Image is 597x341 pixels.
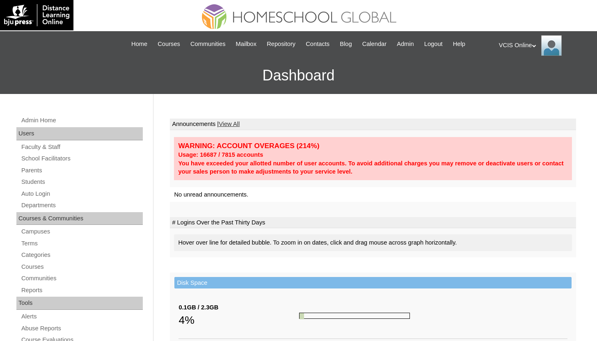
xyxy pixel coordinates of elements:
[306,39,329,49] span: Contacts
[178,312,299,328] div: 4%
[190,39,226,49] span: Communities
[21,323,143,334] a: Abuse Reports
[21,227,143,237] a: Campuses
[302,39,334,49] a: Contacts
[21,189,143,199] a: Auto Login
[16,212,143,225] div: Courses & Communities
[424,39,443,49] span: Logout
[186,39,230,49] a: Communities
[170,217,576,229] td: # Logins Over the Past Thirty Days
[397,39,414,49] span: Admin
[127,39,151,49] a: Home
[340,39,352,49] span: Blog
[178,141,568,151] div: WARNING: ACCOUNT OVERAGES (214%)
[4,4,69,26] img: logo-white.png
[153,39,184,49] a: Courses
[21,153,143,164] a: School Facilitators
[170,187,576,202] td: No unread announcements.
[393,39,418,49] a: Admin
[21,142,143,152] a: Faculty & Staff
[21,262,143,272] a: Courses
[219,121,240,127] a: View All
[236,39,257,49] span: Mailbox
[21,177,143,187] a: Students
[420,39,447,49] a: Logout
[449,39,469,49] a: Help
[158,39,180,49] span: Courses
[4,57,593,94] h3: Dashboard
[358,39,391,49] a: Calendar
[232,39,261,49] a: Mailbox
[21,285,143,295] a: Reports
[174,277,572,289] td: Disk Space
[21,238,143,249] a: Terms
[21,200,143,211] a: Departments
[21,250,143,260] a: Categories
[21,273,143,284] a: Communities
[336,39,356,49] a: Blog
[178,159,568,176] div: You have exceeded your allotted number of user accounts. To avoid additional charges you may remo...
[453,39,465,49] span: Help
[499,35,589,56] div: VCIS Online
[16,127,143,140] div: Users
[21,115,143,126] a: Admin Home
[541,35,562,56] img: VCIS Online Admin
[263,39,300,49] a: Repository
[16,297,143,310] div: Tools
[362,39,387,49] span: Calendar
[178,303,299,312] div: 0.1GB / 2.3GB
[21,165,143,176] a: Parents
[267,39,295,49] span: Repository
[178,151,263,158] strong: Usage: 16687 / 7815 accounts
[174,234,572,251] div: Hover over line for detailed bubble. To zoom in on dates, click and drag mouse across graph horiz...
[131,39,147,49] span: Home
[21,311,143,322] a: Alerts
[170,119,576,130] td: Announcements |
